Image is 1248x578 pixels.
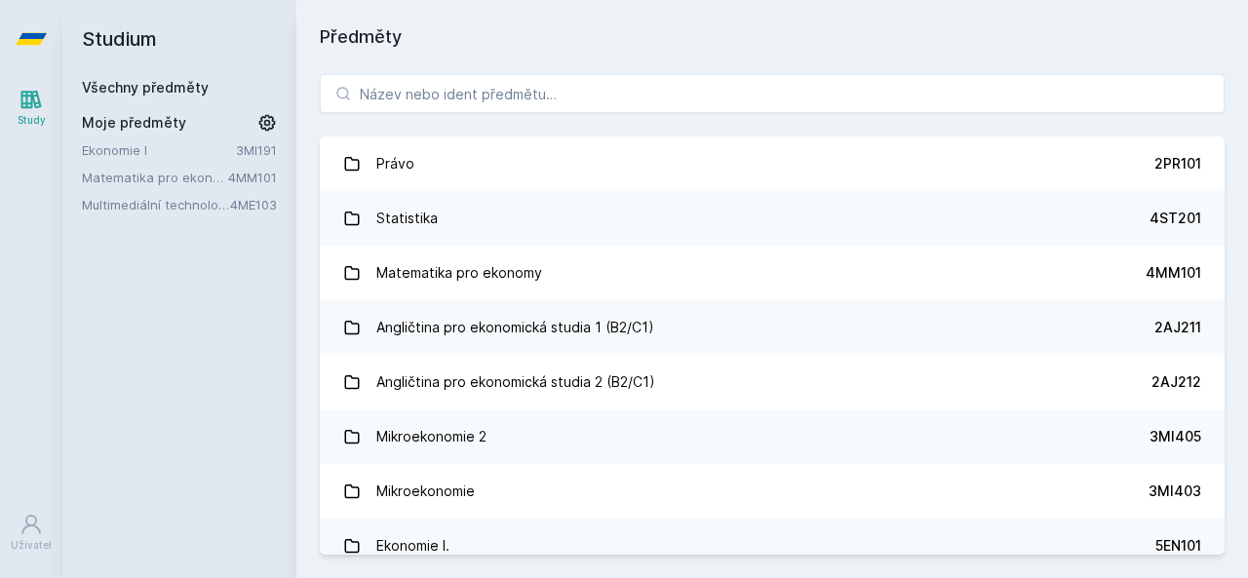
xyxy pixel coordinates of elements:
[320,246,1225,300] a: Matematika pro ekonomy 4MM101
[376,526,449,565] div: Ekonomie I.
[320,409,1225,464] a: Mikroekonomie 2 3MI405
[376,199,438,238] div: Statistika
[4,503,58,562] a: Uživatel
[376,472,475,511] div: Mikroekonomie
[1149,482,1201,501] div: 3MI403
[320,23,1225,51] h1: Předměty
[1150,209,1201,228] div: 4ST201
[320,136,1225,191] a: Právo 2PR101
[228,170,277,185] a: 4MM101
[1146,263,1201,283] div: 4MM101
[376,308,654,347] div: Angličtina pro ekonomická studia 1 (B2/C1)
[82,79,209,96] a: Všechny předměty
[1154,154,1201,173] div: 2PR101
[230,197,277,212] a: 4ME103
[320,519,1225,573] a: Ekonomie I. 5EN101
[376,253,542,292] div: Matematika pro ekonomy
[320,191,1225,246] a: Statistika 4ST201
[1154,318,1201,337] div: 2AJ211
[236,142,277,158] a: 3MI191
[376,417,487,456] div: Mikroekonomie 2
[1155,536,1201,556] div: 5EN101
[4,78,58,137] a: Study
[18,113,46,128] div: Study
[82,113,186,133] span: Moje předměty
[1150,427,1201,446] div: 3MI405
[82,168,228,187] a: Matematika pro ekonomy
[82,195,230,214] a: Multimediální technologie
[320,300,1225,355] a: Angličtina pro ekonomická studia 1 (B2/C1) 2AJ211
[1151,372,1201,392] div: 2AJ212
[376,144,414,183] div: Právo
[376,363,655,402] div: Angličtina pro ekonomická studia 2 (B2/C1)
[320,464,1225,519] a: Mikroekonomie 3MI403
[320,74,1225,113] input: Název nebo ident předmětu…
[11,538,52,553] div: Uživatel
[320,355,1225,409] a: Angličtina pro ekonomická studia 2 (B2/C1) 2AJ212
[82,140,236,160] a: Ekonomie I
